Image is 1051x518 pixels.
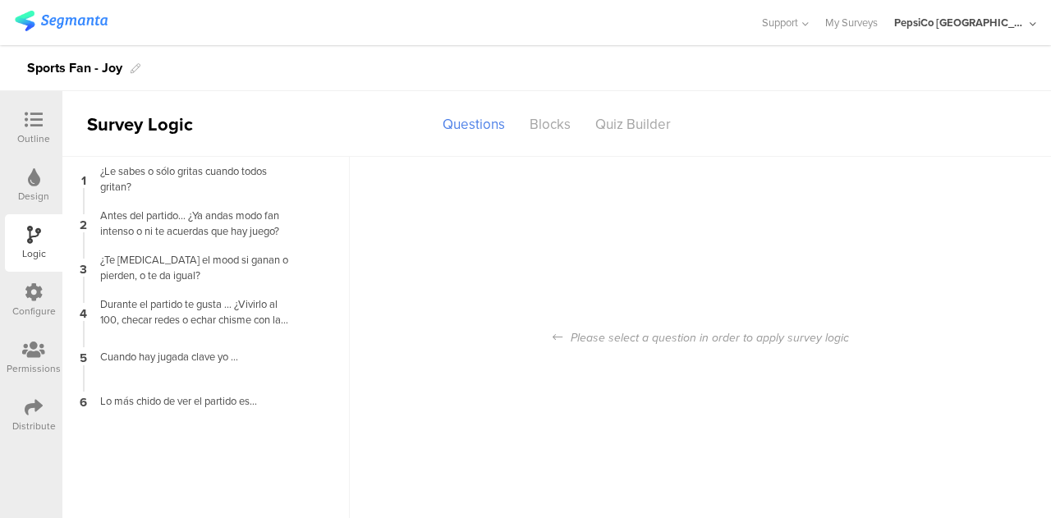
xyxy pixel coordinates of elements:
span: 1 [81,170,86,188]
div: Cuando hay jugada clave yo … [90,349,296,364]
span: 3 [80,259,87,277]
div: Distribute [12,419,56,433]
div: Blocks [517,110,583,139]
div: Antes del partido… ¿Ya andas modo fan intenso o ni te acuerdas que hay juego? [90,208,296,239]
span: 2 [80,214,87,232]
div: Durante el partido te gusta … ¿Vivirlo al 100, checar redes o echar chisme con la bandita? [90,296,296,328]
div: Outline [17,131,50,146]
div: Logic [22,246,46,261]
div: Questions [430,110,517,139]
div: Survey Logic [62,111,251,138]
span: 4 [80,303,87,321]
span: 6 [80,392,87,410]
img: segmanta logo [15,11,108,31]
div: Quiz Builder [583,110,683,139]
span: Support [762,15,798,30]
div: Please select a question in order to apply survey logic [350,157,1051,518]
div: Permissions [7,361,61,376]
div: Sports Fan - Joy [27,55,122,81]
div: Design [18,189,49,204]
div: Configure [12,304,56,319]
span: 5 [80,347,87,365]
div: Lo más chido de ver el partido es… [90,393,296,409]
div: PepsiCo [GEOGRAPHIC_DATA] [894,15,1026,30]
div: ¿Le sabes o sólo gritas cuando todos gritan? [90,163,296,195]
div: ¿Te [MEDICAL_DATA] el mood si ganan o pierden, o te da igual? [90,252,296,283]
